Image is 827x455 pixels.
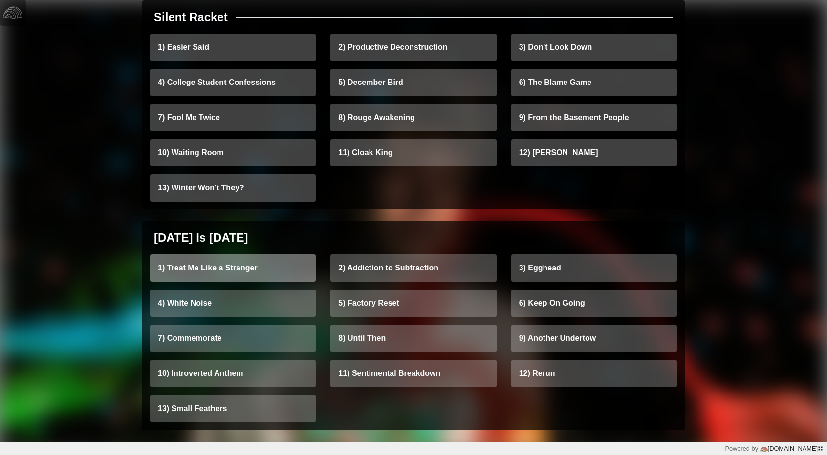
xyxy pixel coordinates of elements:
[511,254,677,282] a: 3) Egghead
[330,360,496,387] a: 11) Sentimental Breakdown
[511,325,677,352] a: 9) Another Undertow
[758,445,823,452] a: [DOMAIN_NAME]
[150,360,316,387] a: 10) Introverted Anthem
[154,229,248,247] div: [DATE] Is [DATE]
[511,69,677,96] a: 6) The Blame Game
[760,445,768,453] img: logo-color-e1b8fa5219d03fcd66317c3d3cfaab08a3c62fe3c3b9b34d55d8365b78b1766b.png
[150,34,316,61] a: 1) Easier Said
[150,69,316,96] a: 4) College Student Confessions
[330,139,496,166] a: 11) Cloak King
[330,290,496,317] a: 5) Factory Reset
[330,34,496,61] a: 2) Productive Deconstruction
[725,444,823,453] div: Powered by
[511,360,677,387] a: 12) Rerun
[150,139,316,166] a: 10) Waiting Room
[150,395,316,422] a: 13) Small Feathers
[330,254,496,282] a: 2) Addiction to Subtraction
[3,3,22,22] img: logo-white-4c48a5e4bebecaebe01ca5a9d34031cfd3d4ef9ae749242e8c4bf12ef99f53e8.png
[511,139,677,166] a: 12) [PERSON_NAME]
[330,69,496,96] a: 5) December Bird
[150,174,316,202] a: 13) Winter Won't They?
[150,290,316,317] a: 4) White Noise
[330,325,496,352] a: 8) Until Then
[150,104,316,131] a: 7) Fool Me Twice
[511,104,677,131] a: 9) From the Basement People
[511,290,677,317] a: 6) Keep On Going
[150,325,316,352] a: 7) Commemorate
[154,8,228,26] div: Silent Racket
[150,254,316,282] a: 1) Treat Me Like a Stranger
[330,104,496,131] a: 8) Rouge Awakening
[511,34,677,61] a: 3) Don't Look Down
